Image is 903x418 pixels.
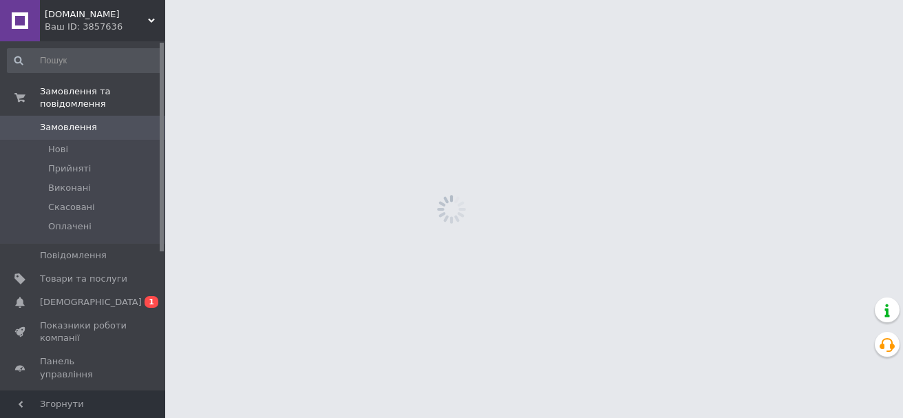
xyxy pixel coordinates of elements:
span: Прийняті [48,163,91,175]
span: Замовлення [40,121,97,134]
span: Повідомлення [40,249,107,262]
span: Оплачені [48,220,92,233]
span: Товари та послуги [40,273,127,285]
input: Пошук [7,48,162,73]
span: Виконані [48,182,91,194]
span: Панель управління [40,355,127,380]
span: 1 [145,296,158,308]
span: Нові [48,143,68,156]
div: Ваш ID: 3857636 [45,21,165,33]
span: Try.com.ua [45,8,148,21]
span: Показники роботи компанії [40,320,127,344]
span: Скасовані [48,201,95,213]
span: Замовлення та повідомлення [40,85,165,110]
span: [DEMOGRAPHIC_DATA] [40,296,142,309]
